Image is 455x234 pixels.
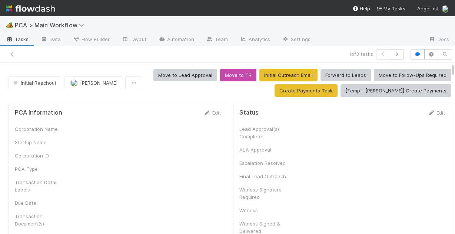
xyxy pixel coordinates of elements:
[73,35,110,43] span: Flow Builder
[349,50,373,58] span: 1 of 3 tasks
[239,146,295,153] div: ALA Approval
[376,6,405,11] span: My Tasks
[239,207,295,214] div: Witness
[341,84,451,97] button: [Temp - [PERSON_NAME]] Create Payments
[239,173,295,180] div: Final Lead Outreach
[275,84,338,97] button: Create Payments Task
[15,199,70,207] div: Due Date
[259,69,318,81] button: Initial Outreach Email
[203,110,221,116] a: Edit
[6,35,29,43] span: Tasks
[220,69,256,81] button: Move to TR
[200,34,234,46] a: Team
[352,5,370,12] div: Help
[64,77,122,89] button: [PERSON_NAME]
[276,34,316,46] a: Settings
[15,125,70,133] div: Corporation Name
[374,69,451,81] button: Move to Follow-Ups Required
[15,21,88,29] span: PCA > Main Workflow
[15,213,70,227] div: Transaction Document(s)
[12,80,56,86] span: Initial Reachout
[442,5,449,13] img: avatar_1c530150-f9f0-4fb8-9f5d-006d570d4582.png
[423,34,455,46] a: Docs
[35,34,67,46] a: Data
[239,109,259,116] h5: Status
[239,186,295,201] div: Witness Signature Required
[15,109,62,116] h5: PCA Information
[9,77,61,89] button: Initial Reachout
[6,2,55,15] img: logo-inverted-e16ddd16eac7371096b0.svg
[80,80,117,86] span: [PERSON_NAME]
[67,34,116,46] a: Flow Builder
[417,6,439,11] span: AngelList
[15,152,70,159] div: Corporation ID
[376,5,405,12] a: My Tasks
[116,34,152,46] a: Layout
[15,165,70,173] div: PCA Type
[6,22,13,28] span: 🏕️
[234,34,276,46] a: Analytics
[428,110,445,116] a: Edit
[15,179,70,193] div: Transaction Detail Labels
[239,159,295,167] div: Escalation Resolved
[70,79,78,87] img: avatar_1c530150-f9f0-4fb8-9f5d-006d570d4582.png
[239,125,295,140] div: Lead Approval(s) Complete
[153,69,217,81] button: Move to Lead Approval
[15,139,70,146] div: Startup Name
[321,69,371,81] button: Forward to Leads
[152,34,200,46] a: Automation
